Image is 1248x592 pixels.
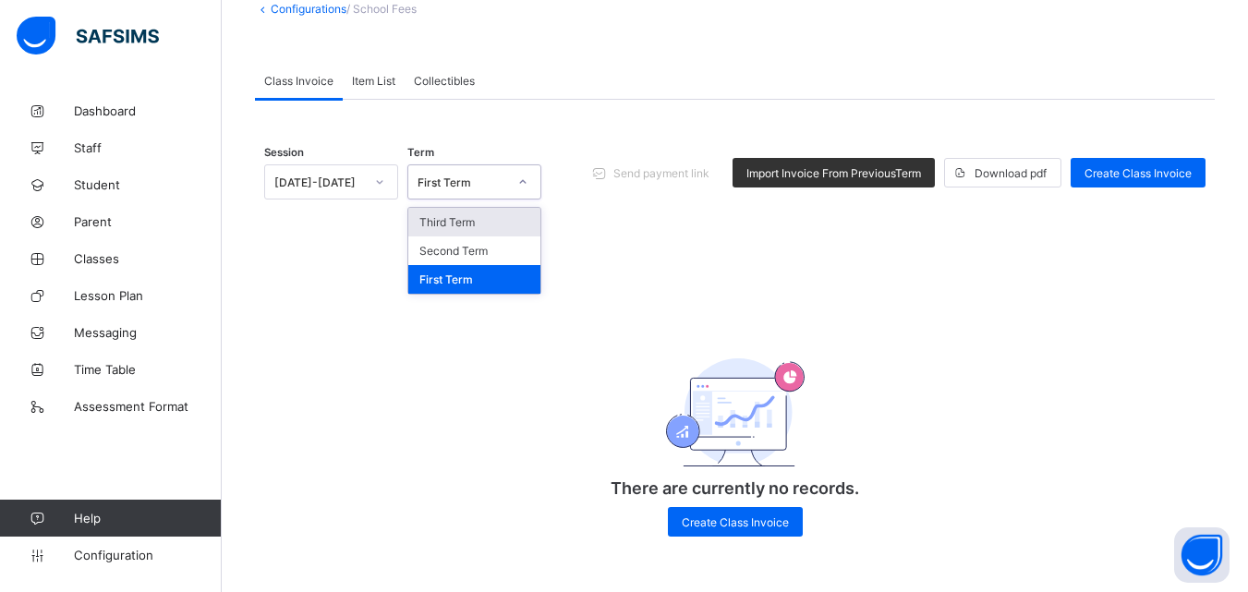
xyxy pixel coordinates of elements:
span: Import Invoice From Previous Term [746,166,921,180]
span: Send payment link [613,166,709,180]
div: [DATE]-[DATE] [274,175,364,189]
div: Third Term [408,208,540,236]
img: safsims [17,17,159,55]
a: Configurations [271,2,346,16]
button: Open asap [1174,527,1230,583]
span: Create Class Invoice [682,515,789,529]
span: Item List [352,74,395,88]
div: There are currently no records. [551,308,920,555]
div: First Term [418,175,507,189]
span: Configuration [74,548,221,562]
span: Create Class Invoice [1084,166,1192,180]
span: Session [264,146,304,159]
span: Messaging [74,325,222,340]
span: Download pdf [975,166,1047,180]
span: Dashboard [74,103,222,118]
img: academics.830fd61bc8807c8ddf7a6434d507d981.svg [666,358,805,466]
span: Class Invoice [264,74,333,88]
span: Help [74,511,221,526]
span: Term [407,146,434,159]
span: Lesson Plan [74,288,222,303]
span: / School Fees [346,2,417,16]
span: Assessment Format [74,399,222,414]
span: Staff [74,140,222,155]
span: Student [74,177,222,192]
p: There are currently no records. [551,478,920,498]
span: Parent [74,214,222,229]
span: Classes [74,251,222,266]
div: First Term [408,265,540,294]
div: Second Term [408,236,540,265]
span: Collectibles [414,74,475,88]
span: Time Table [74,362,222,377]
